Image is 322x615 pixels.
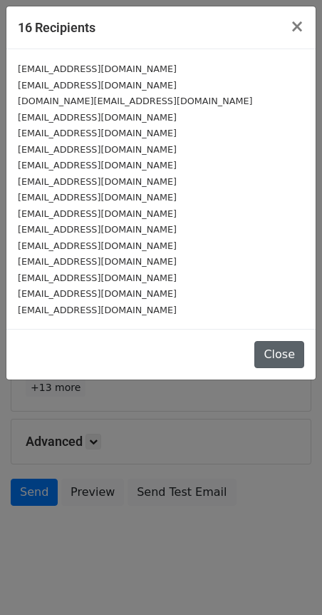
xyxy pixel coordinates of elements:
[279,6,316,46] button: Close
[18,305,177,315] small: [EMAIL_ADDRESS][DOMAIN_NAME]
[290,16,304,36] span: ×
[254,341,304,368] button: Close
[18,63,177,74] small: [EMAIL_ADDRESS][DOMAIN_NAME]
[18,18,95,37] h5: 16 Recipients
[18,288,177,299] small: [EMAIL_ADDRESS][DOMAIN_NAME]
[18,208,177,219] small: [EMAIL_ADDRESS][DOMAIN_NAME]
[251,547,322,615] iframe: Chat Widget
[18,273,177,283] small: [EMAIL_ADDRESS][DOMAIN_NAME]
[18,80,177,91] small: [EMAIL_ADDRESS][DOMAIN_NAME]
[18,192,177,203] small: [EMAIL_ADDRESS][DOMAIN_NAME]
[18,96,252,106] small: [DOMAIN_NAME][EMAIL_ADDRESS][DOMAIN_NAME]
[18,112,177,123] small: [EMAIL_ADDRESS][DOMAIN_NAME]
[18,144,177,155] small: [EMAIL_ADDRESS][DOMAIN_NAME]
[18,176,177,187] small: [EMAIL_ADDRESS][DOMAIN_NAME]
[18,128,177,138] small: [EMAIL_ADDRESS][DOMAIN_NAME]
[18,224,177,235] small: [EMAIL_ADDRESS][DOMAIN_NAME]
[18,160,177,171] small: [EMAIL_ADDRESS][DOMAIN_NAME]
[18,240,177,251] small: [EMAIL_ADDRESS][DOMAIN_NAME]
[18,256,177,267] small: [EMAIL_ADDRESS][DOMAIN_NAME]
